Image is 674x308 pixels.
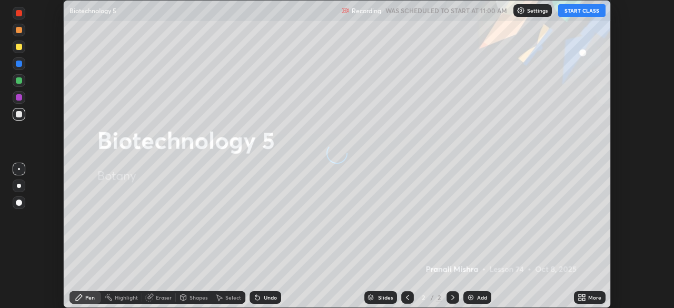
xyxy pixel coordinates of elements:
p: Settings [527,8,548,13]
img: class-settings-icons [517,6,525,15]
button: START CLASS [558,4,606,17]
div: Eraser [156,295,172,300]
h5: WAS SCHEDULED TO START AT 11:00 AM [385,6,507,15]
div: Undo [264,295,277,300]
div: / [431,294,434,301]
div: Add [477,295,487,300]
div: Slides [378,295,393,300]
img: recording.375f2c34.svg [341,6,350,15]
div: Shapes [190,295,207,300]
div: Select [225,295,241,300]
p: Biotechnology 5 [70,6,116,15]
div: 2 [436,293,442,302]
div: Highlight [115,295,138,300]
p: Recording [352,7,381,15]
div: Pen [85,295,95,300]
img: add-slide-button [467,293,475,302]
div: More [588,295,601,300]
div: 2 [418,294,429,301]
